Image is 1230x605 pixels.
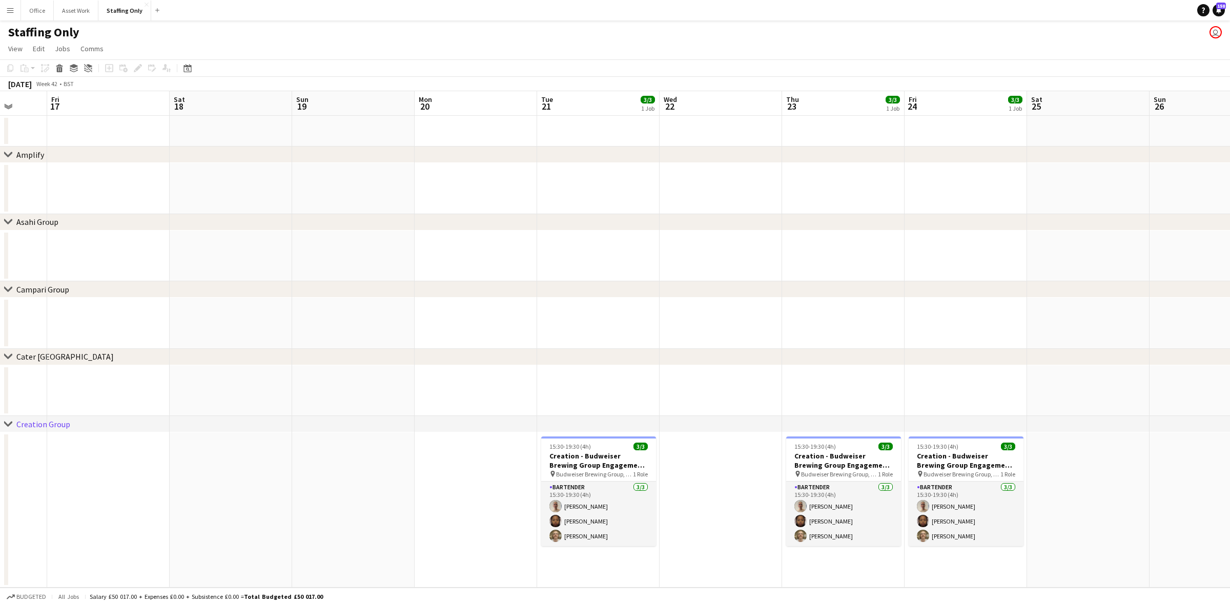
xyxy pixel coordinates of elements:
span: 158 [1216,3,1226,9]
span: 1 Role [878,470,893,478]
span: View [8,44,23,53]
app-job-card: 15:30-19:30 (4h)3/3Creation - Budweiser Brewing Group Engagement Day Budweiser Brewing Group, [ST... [541,436,656,546]
button: Asset Work [54,1,98,20]
app-card-role: Bartender3/315:30-19:30 (4h)[PERSON_NAME][PERSON_NAME][PERSON_NAME] [786,482,901,546]
span: Fri [909,95,917,104]
span: Sat [1031,95,1042,104]
span: 25 [1030,100,1042,112]
div: Amplify [16,150,44,160]
span: 15:30-19:30 (4h) [794,443,836,450]
span: Wed [664,95,677,104]
app-card-role: Bartender3/315:30-19:30 (4h)[PERSON_NAME][PERSON_NAME][PERSON_NAME] [541,482,656,546]
span: 21 [540,100,553,112]
div: BST [64,80,74,88]
span: 15:30-19:30 (4h) [549,443,591,450]
a: Edit [29,42,49,55]
h3: Creation - Budweiser Brewing Group Engagement Day [786,451,901,470]
span: 22 [662,100,677,112]
span: All jobs [56,593,81,600]
div: [DATE] [8,79,32,89]
span: Sun [1154,95,1166,104]
span: Fri [51,95,59,104]
span: 26 [1152,100,1166,112]
button: Budgeted [5,591,48,602]
a: 158 [1213,4,1225,16]
span: 1 Role [633,470,648,478]
span: Tue [541,95,553,104]
span: Budgeted [16,593,46,600]
span: 1 Role [1000,470,1015,478]
span: Budweiser Brewing Group, [STREET_ADDRESS][PERSON_NAME] [801,470,878,478]
span: Comms [80,44,104,53]
span: 15:30-19:30 (4h) [917,443,958,450]
span: 3/3 [1001,443,1015,450]
div: 1 Job [641,105,654,112]
a: Comms [76,42,108,55]
span: Total Budgeted £50 017.00 [244,593,323,600]
span: 17 [50,100,59,112]
app-job-card: 15:30-19:30 (4h)3/3Creation - Budweiser Brewing Group Engagement Day Budweiser Brewing Group, [ST... [909,436,1023,546]
span: 20 [417,100,432,112]
span: 3/3 [1008,96,1022,103]
div: Salary £50 017.00 + Expenses £0.00 + Subsistence £0.00 = [90,593,323,600]
span: 3/3 [633,443,648,450]
h3: Creation - Budweiser Brewing Group Engagement Day [541,451,656,470]
div: Campari Group [16,284,69,295]
span: Budweiser Brewing Group, [STREET_ADDRESS][PERSON_NAME] [924,470,1000,478]
span: Week 42 [34,80,59,88]
span: Thu [786,95,799,104]
span: 3/3 [886,96,900,103]
button: Office [21,1,54,20]
div: Asahi Group [16,217,58,227]
a: Jobs [51,42,74,55]
a: View [4,42,27,55]
span: Budweiser Brewing Group, [STREET_ADDRESS][PERSON_NAME] [556,470,633,478]
div: Cater [GEOGRAPHIC_DATA] [16,351,114,362]
div: Creation Group [16,419,70,429]
app-job-card: 15:30-19:30 (4h)3/3Creation - Budweiser Brewing Group Engagement Day Budweiser Brewing Group, [ST... [786,436,901,546]
span: Edit [33,44,45,53]
span: Sat [174,95,185,104]
span: 23 [785,100,799,112]
h1: Staffing Only [8,25,79,40]
span: 24 [907,100,917,112]
h3: Creation - Budweiser Brewing Group Engagement Day [909,451,1023,470]
div: 1 Job [1009,105,1022,112]
span: 3/3 [878,443,893,450]
app-card-role: Bartender3/315:30-19:30 (4h)[PERSON_NAME][PERSON_NAME][PERSON_NAME] [909,482,1023,546]
span: 3/3 [641,96,655,103]
span: Jobs [55,44,70,53]
app-user-avatar: Gorilla Staffing [1209,26,1222,38]
span: 18 [172,100,185,112]
div: 1 Job [886,105,899,112]
span: Sun [296,95,309,104]
button: Staffing Only [98,1,151,20]
span: Mon [419,95,432,104]
span: 19 [295,100,309,112]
